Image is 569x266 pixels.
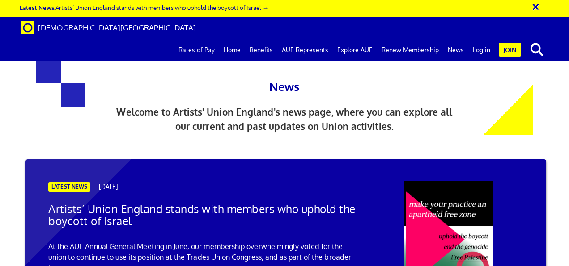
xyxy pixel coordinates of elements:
span: LATEST NEWS [48,182,90,192]
a: Log in [468,39,495,61]
strong: Latest News: [20,4,55,11]
a: Renew Membership [377,39,443,61]
a: Join [499,43,521,57]
span: [DATE] [99,183,118,190]
span: [DEMOGRAPHIC_DATA][GEOGRAPHIC_DATA] [38,23,196,32]
h1: News [177,58,392,96]
a: Rates of Pay [174,39,219,61]
h2: Artists’ Union England stands with members who uphold the boycott of Israel [48,203,361,227]
span: Welcome to Artists' Union England's news page, where you can explore all our current and past upd... [116,106,452,132]
a: Latest News:Artists’ Union England stands with members who uphold the boycott of Israel → [20,4,268,11]
button: search [523,40,550,59]
a: Benefits [245,39,277,61]
a: Home [219,39,245,61]
a: AUE Represents [277,39,333,61]
a: Explore AUE [333,39,377,61]
a: Brand [DEMOGRAPHIC_DATA][GEOGRAPHIC_DATA] [14,17,203,39]
a: News [443,39,468,61]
